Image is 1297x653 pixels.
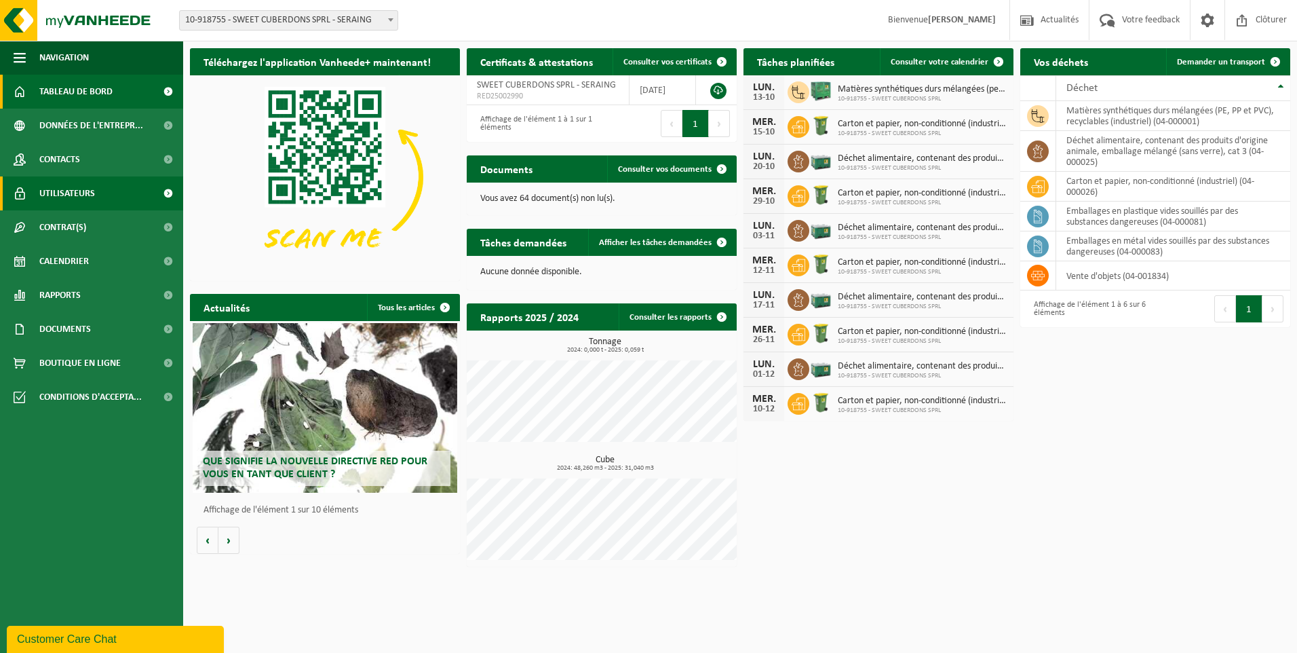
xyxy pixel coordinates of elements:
span: 10-918755 - SWEET CUBERDONS SPRL [838,372,1007,380]
p: Vous avez 64 document(s) non lu(s). [480,194,723,204]
span: Calendrier [39,244,89,278]
span: 10-918755 - SWEET CUBERDONS SPRL - SERAING [180,11,398,30]
span: Déchet alimentaire, contenant des produits d'origine animale, emballage mélangé ... [838,223,1007,234]
a: Afficher les tâches demandées [588,229,735,256]
span: Boutique en ligne [39,346,121,380]
h3: Cube [473,455,737,472]
h2: Documents [467,155,546,182]
iframe: chat widget [7,623,227,653]
td: [DATE] [630,75,696,105]
div: MER. [750,117,777,128]
span: Consulter vos documents [618,165,712,174]
strong: [PERSON_NAME] [928,15,996,25]
img: PB-LB-0680-HPE-GN-01 [809,356,832,379]
button: Previous [661,110,682,137]
span: Déchet alimentaire, contenant des produits d'origine animale, emballage mélangé ... [838,361,1007,372]
span: 10-918755 - SWEET CUBERDONS SPRL [838,199,1007,207]
h3: Tonnage [473,337,737,354]
td: carton et papier, non-conditionné (industriel) (04-000026) [1056,172,1290,202]
div: 03-11 [750,231,777,241]
a: Tous les articles [367,294,459,321]
img: Download de VHEPlus App [190,75,460,278]
td: emballages en métal vides souillés par des substances dangereuses (04-000083) [1056,231,1290,261]
div: MER. [750,255,777,266]
img: WB-0240-HPE-GN-50 [809,183,832,206]
button: Volgende [218,527,239,554]
span: Que signifie la nouvelle directive RED pour vous en tant que client ? [203,456,427,480]
h2: Tâches planifiées [743,48,848,75]
div: 01-12 [750,370,777,379]
span: 10-918755 - SWEET CUBERDONS SPRL - SERAING [179,10,398,31]
div: 15-10 [750,128,777,137]
img: WB-0240-HPE-GN-50 [809,391,832,414]
span: Données de l'entrepr... [39,109,143,143]
img: WB-0240-HPE-GN-50 [809,114,832,137]
span: Documents [39,312,91,346]
div: MER. [750,186,777,197]
span: Contacts [39,143,80,176]
span: Déchet [1066,83,1098,94]
a: Demander un transport [1166,48,1289,75]
h2: Actualités [190,294,263,320]
h2: Rapports 2025 / 2024 [467,303,592,330]
div: 29-10 [750,197,777,206]
h2: Téléchargez l'application Vanheede+ maintenant! [190,48,444,75]
div: Affichage de l'élément 1 à 6 sur 6 éléments [1027,294,1148,324]
p: Affichage de l'élément 1 sur 10 éléments [204,506,453,515]
a: Consulter vos certificats [613,48,735,75]
span: Contrat(s) [39,210,86,244]
span: 10-918755 - SWEET CUBERDONS SPRL [838,407,1007,415]
span: Rapports [39,278,81,312]
span: Carton et papier, non-conditionné (industriel) [838,257,1007,268]
span: Demander un transport [1177,58,1265,67]
h2: Vos déchets [1020,48,1102,75]
span: 10-918755 - SWEET CUBERDONS SPRL [838,337,1007,346]
div: LUN. [750,151,777,162]
a: Consulter vos documents [607,155,735,183]
div: 17-11 [750,301,777,310]
span: Carton et papier, non-conditionné (industriel) [838,396,1007,407]
div: MER. [750,394,777,405]
span: Carton et papier, non-conditionné (industriel) [838,119,1007,130]
span: Consulter votre calendrier [891,58,988,67]
div: LUN. [750,82,777,93]
img: PB-HB-1400-HPE-GN-01 [809,79,832,102]
span: 10-918755 - SWEET CUBERDONS SPRL [838,95,1007,103]
div: 26-11 [750,335,777,345]
a: Consulter votre calendrier [880,48,1012,75]
button: Vorige [197,527,218,554]
button: 1 [1236,295,1262,322]
a: Consulter les rapports [619,303,735,331]
span: Afficher les tâches demandées [599,238,712,247]
td: matières synthétiques durs mélangées (PE, PP et PVC), recyclables (industriel) (04-000001) [1056,101,1290,131]
span: Navigation [39,41,89,75]
span: Déchet alimentaire, contenant des produits d'origine animale, emballage mélangé ... [838,153,1007,164]
span: Utilisateurs [39,176,95,210]
div: 10-12 [750,405,777,414]
div: LUN. [750,290,777,301]
span: 2024: 0,000 t - 2025: 0,059 t [473,347,737,354]
td: emballages en plastique vides souillés par des substances dangereuses (04-000081) [1056,202,1290,231]
h2: Tâches demandées [467,229,580,255]
span: 10-918755 - SWEET CUBERDONS SPRL [838,268,1007,276]
img: PB-LB-0680-HPE-GN-01 [809,149,832,172]
button: 1 [682,110,709,137]
div: Affichage de l'élément 1 à 1 sur 1 éléments [473,109,595,138]
span: Déchet alimentaire, contenant des produits d'origine animale, emballage mélangé ... [838,292,1007,303]
span: 10-918755 - SWEET CUBERDONS SPRL [838,234,1007,242]
span: Conditions d'accepta... [39,380,142,414]
span: Tableau de bord [39,75,113,109]
span: SWEET CUBERDONS SPRL - SERAING [477,80,616,90]
img: PB-LB-0680-HPE-GN-01 [809,218,832,241]
span: RED25002990 [477,91,619,102]
span: 10-918755 - SWEET CUBERDONS SPRL [838,303,1007,311]
span: 10-918755 - SWEET CUBERDONS SPRL [838,130,1007,138]
img: WB-0240-HPE-GN-50 [809,253,832,276]
img: WB-0240-HPE-GN-50 [809,322,832,345]
div: 13-10 [750,93,777,102]
a: Que signifie la nouvelle directive RED pour vous en tant que client ? [193,323,457,493]
td: vente d'objets (04-001834) [1056,261,1290,291]
div: 20-10 [750,162,777,172]
img: PB-LB-0680-HPE-GN-01 [809,287,832,310]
